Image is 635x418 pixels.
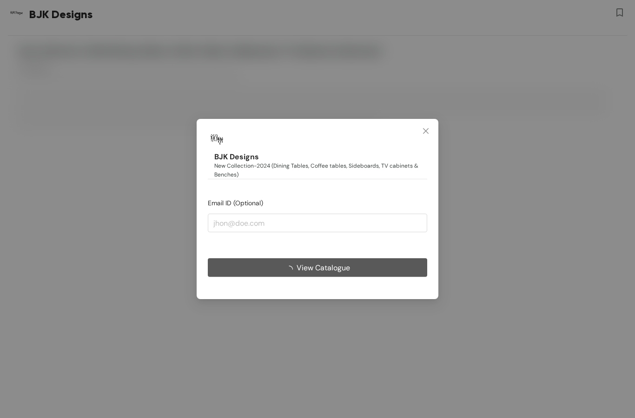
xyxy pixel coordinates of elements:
button: Close [413,119,438,144]
button: View Catalogue [208,258,427,277]
span: New Collection-2024 (Dining Tables, Coffee tables, Sideboards, TV cabinets & Benches) [214,161,427,179]
img: Buyer Portal [208,130,226,149]
span: loading [285,266,297,273]
span: Email ID (Optional) [208,198,263,207]
span: View Catalogue [297,262,350,274]
input: jhon@doe.com [208,214,427,232]
span: close [422,127,430,135]
h1: BJK Designs [214,152,259,162]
